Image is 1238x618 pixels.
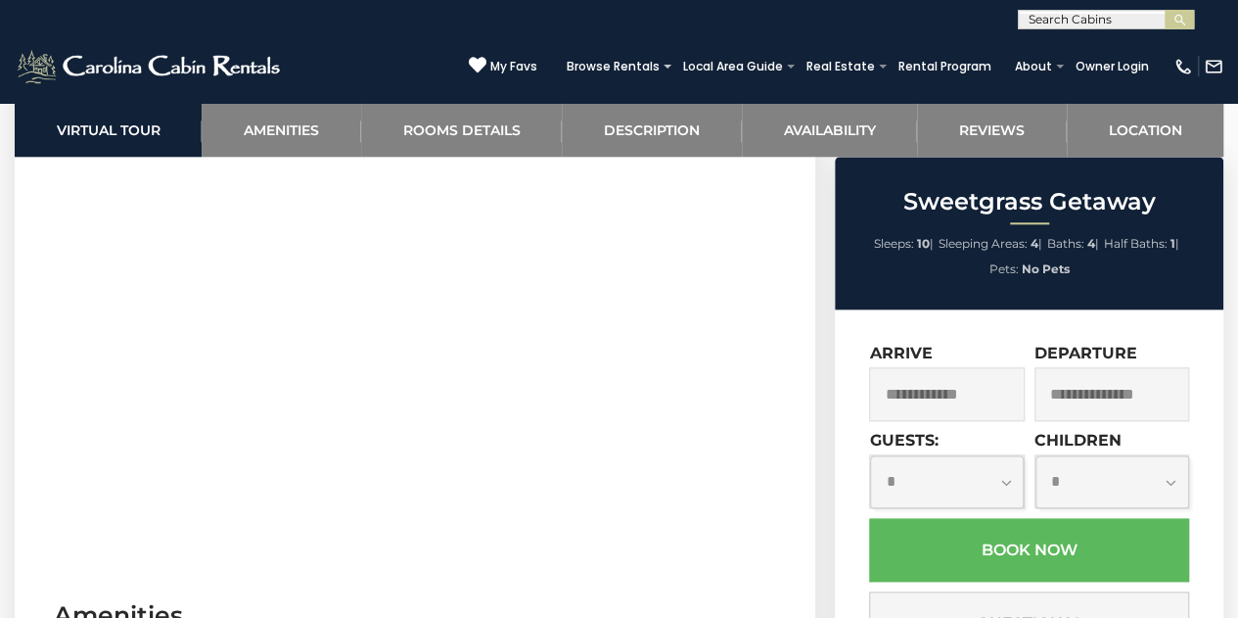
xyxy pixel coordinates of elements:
[874,231,934,257] li: |
[1005,53,1062,80] a: About
[742,103,917,157] a: Availability
[1031,236,1038,251] strong: 4
[869,518,1189,582] button: Book Now
[1047,236,1084,251] span: Baths:
[1034,431,1122,450] label: Children
[673,53,793,80] a: Local Area Guide
[1104,236,1168,251] span: Half Baths:
[15,103,202,157] a: Virtual Tour
[1067,103,1223,157] a: Location
[917,236,930,251] strong: 10
[562,103,741,157] a: Description
[797,53,885,80] a: Real Estate
[869,344,932,362] label: Arrive
[1022,261,1070,276] strong: No Pets
[939,231,1042,257] li: |
[840,189,1218,214] h2: Sweetgrass Getaway
[989,261,1019,276] span: Pets:
[1066,53,1159,80] a: Owner Login
[557,53,669,80] a: Browse Rentals
[1173,57,1193,76] img: phone-regular-white.png
[1204,57,1223,76] img: mail-regular-white.png
[361,103,562,157] a: Rooms Details
[1104,231,1179,257] li: |
[889,53,1001,80] a: Rental Program
[469,56,537,76] a: My Favs
[917,103,1066,157] a: Reviews
[202,103,360,157] a: Amenities
[874,236,914,251] span: Sleeps:
[1170,236,1175,251] strong: 1
[1047,231,1099,257] li: |
[1034,344,1137,362] label: Departure
[869,431,938,450] label: Guests:
[939,236,1028,251] span: Sleeping Areas:
[1087,236,1095,251] strong: 4
[490,58,537,75] span: My Favs
[15,47,286,86] img: White-1-2.png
